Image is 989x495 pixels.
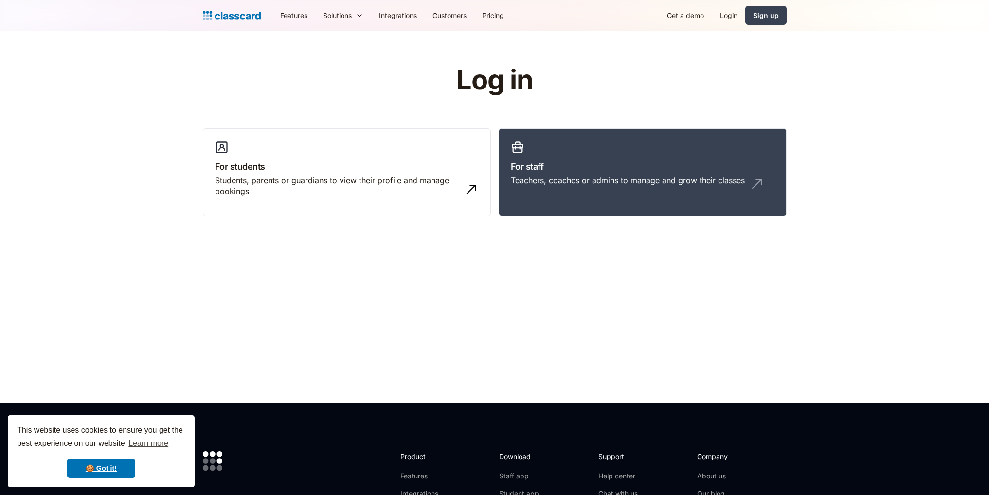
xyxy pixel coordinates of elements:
[127,436,170,451] a: learn more about cookies
[745,6,787,25] a: Sign up
[17,424,185,451] span: This website uses cookies to ensure you get the best experience on our website.
[323,10,352,20] div: Solutions
[598,471,638,481] a: Help center
[371,4,425,26] a: Integrations
[499,128,787,217] a: For staffTeachers, coaches or admins to manage and grow their classes
[272,4,315,26] a: Features
[8,415,195,487] div: cookieconsent
[67,459,135,478] a: dismiss cookie message
[697,451,762,461] h2: Company
[340,65,649,95] h1: Log in
[499,451,539,461] h2: Download
[511,175,745,186] div: Teachers, coaches or admins to manage and grow their classes
[598,451,638,461] h2: Support
[203,128,491,217] a: For studentsStudents, parents or guardians to view their profile and manage bookings
[215,175,459,197] div: Students, parents or guardians to view their profile and manage bookings
[400,451,452,461] h2: Product
[400,471,452,481] a: Features
[315,4,371,26] div: Solutions
[697,471,762,481] a: About us
[474,4,512,26] a: Pricing
[511,160,774,173] h3: For staff
[215,160,479,173] h3: For students
[753,10,779,20] div: Sign up
[425,4,474,26] a: Customers
[499,471,539,481] a: Staff app
[659,4,712,26] a: Get a demo
[203,9,261,22] a: home
[712,4,745,26] a: Login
